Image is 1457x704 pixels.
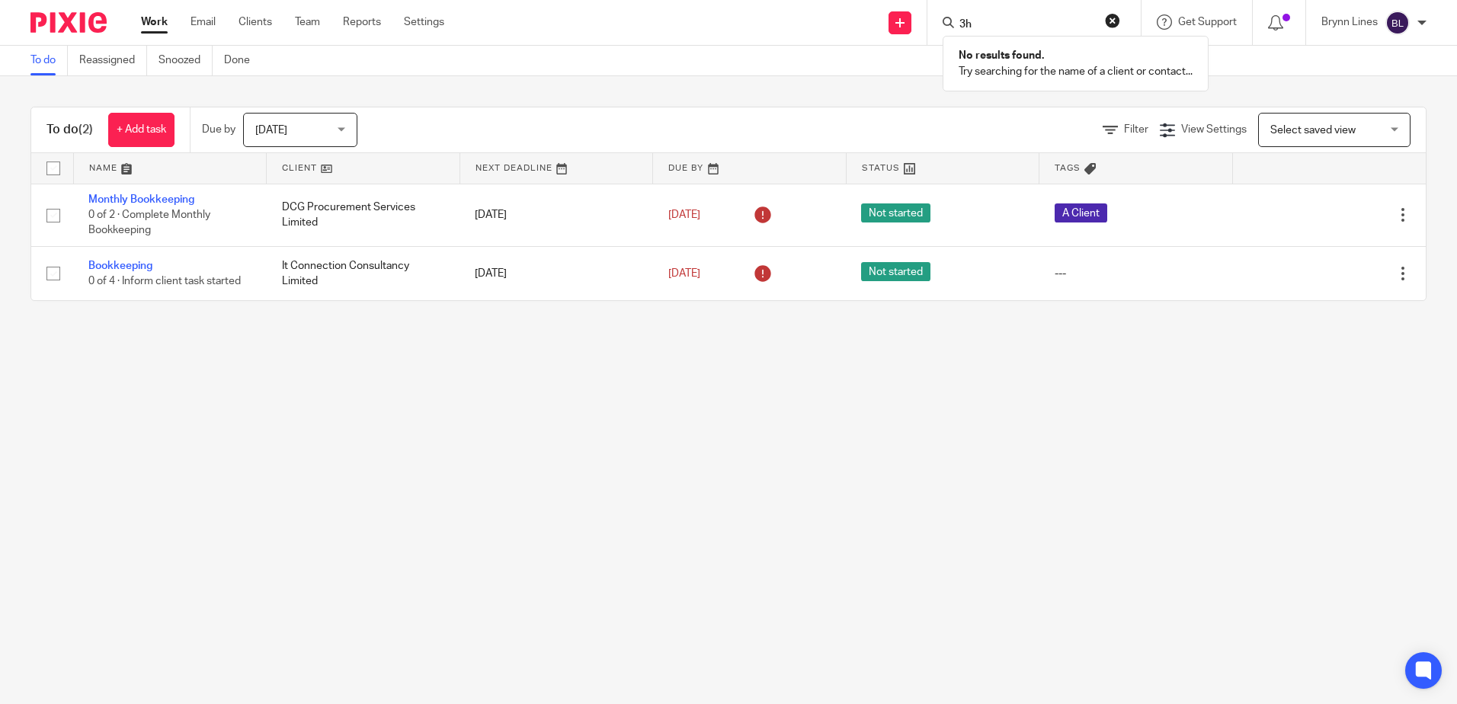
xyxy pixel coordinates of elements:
[88,261,152,271] a: Bookkeeping
[78,123,93,136] span: (2)
[861,203,930,222] span: Not started
[1055,203,1107,222] span: A Client
[88,194,194,205] a: Monthly Bookkeeping
[88,276,241,286] span: 0 of 4 · Inform client task started
[191,14,216,30] a: Email
[30,12,107,33] img: Pixie
[958,18,1095,32] input: Search
[159,46,213,75] a: Snoozed
[239,14,272,30] a: Clients
[668,268,700,279] span: [DATE]
[224,46,261,75] a: Done
[343,14,381,30] a: Reports
[108,113,175,147] a: + Add task
[255,125,287,136] span: [DATE]
[460,246,653,300] td: [DATE]
[1321,14,1378,30] p: Brynn Lines
[202,122,235,137] p: Due by
[1181,124,1247,135] span: View Settings
[1055,266,1218,281] div: ---
[267,184,460,246] td: DCG Procurement Services Limited
[1270,125,1356,136] span: Select saved view
[1385,11,1410,35] img: svg%3E
[1055,164,1081,172] span: Tags
[88,210,210,236] span: 0 of 2 · Complete Monthly Bookkeeping
[1178,17,1237,27] span: Get Support
[267,246,460,300] td: It Connection Consultancy Limited
[141,14,168,30] a: Work
[668,210,700,220] span: [DATE]
[1124,124,1148,135] span: Filter
[404,14,444,30] a: Settings
[46,122,93,138] h1: To do
[861,262,930,281] span: Not started
[1105,13,1120,28] button: Clear
[460,184,653,246] td: [DATE]
[30,46,68,75] a: To do
[295,14,320,30] a: Team
[79,46,147,75] a: Reassigned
